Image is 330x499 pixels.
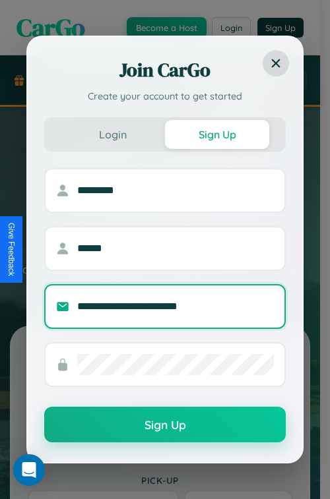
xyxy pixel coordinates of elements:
[44,57,286,83] h2: Join CarGo
[44,90,286,104] p: Create your account to get started
[44,407,286,442] button: Sign Up
[13,454,45,486] div: Open Intercom Messenger
[7,223,16,276] div: Give Feedback
[165,120,269,149] button: Sign Up
[61,120,165,149] button: Login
